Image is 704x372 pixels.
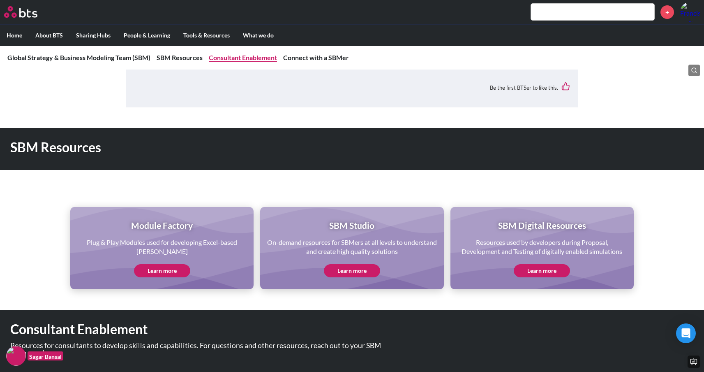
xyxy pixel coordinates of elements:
[456,219,628,231] h1: SBM Digital Resources
[236,25,280,46] label: What we do
[680,2,700,22] img: Francis Roque
[10,320,489,339] h1: Consultant Enablement
[266,238,438,256] p: On-demand resources for SBMers at all levels to understand and create high quality solutions
[283,53,349,61] a: Connect with a SBMer
[456,238,628,256] p: Resources used by developers during Proposal, Development and Testing of digitally enabled simula...
[680,2,700,22] a: Profile
[29,25,69,46] label: About BTS
[324,264,380,277] a: Learn more
[7,53,150,61] a: Global Strategy & Business Modeling Team (SBM)
[177,25,236,46] label: Tools & Resources
[76,238,248,256] p: Plug & Play Modules used for developing Excel-based [PERSON_NAME]
[134,264,190,277] a: Learn more
[76,219,248,231] h1: Module Factory
[209,53,277,61] a: Consultant Enablement
[660,5,674,19] a: +
[117,25,177,46] label: People & Learning
[676,323,696,343] div: Open Intercom Messenger
[4,6,37,18] img: BTS Logo
[514,264,570,277] a: Learn more
[28,351,63,361] figcaption: Sagar Bansal
[266,219,438,231] h1: SBM Studio
[69,25,117,46] label: Sharing Hubs
[10,342,393,356] p: Resources for consultants to develop skills and capabilities. For questions and other resources, ...
[6,346,26,366] img: F
[134,76,570,99] div: Be the first BTSer to like this.
[4,6,53,18] a: Go home
[10,138,489,157] h1: SBM Resources
[157,53,203,61] a: SBM Resources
